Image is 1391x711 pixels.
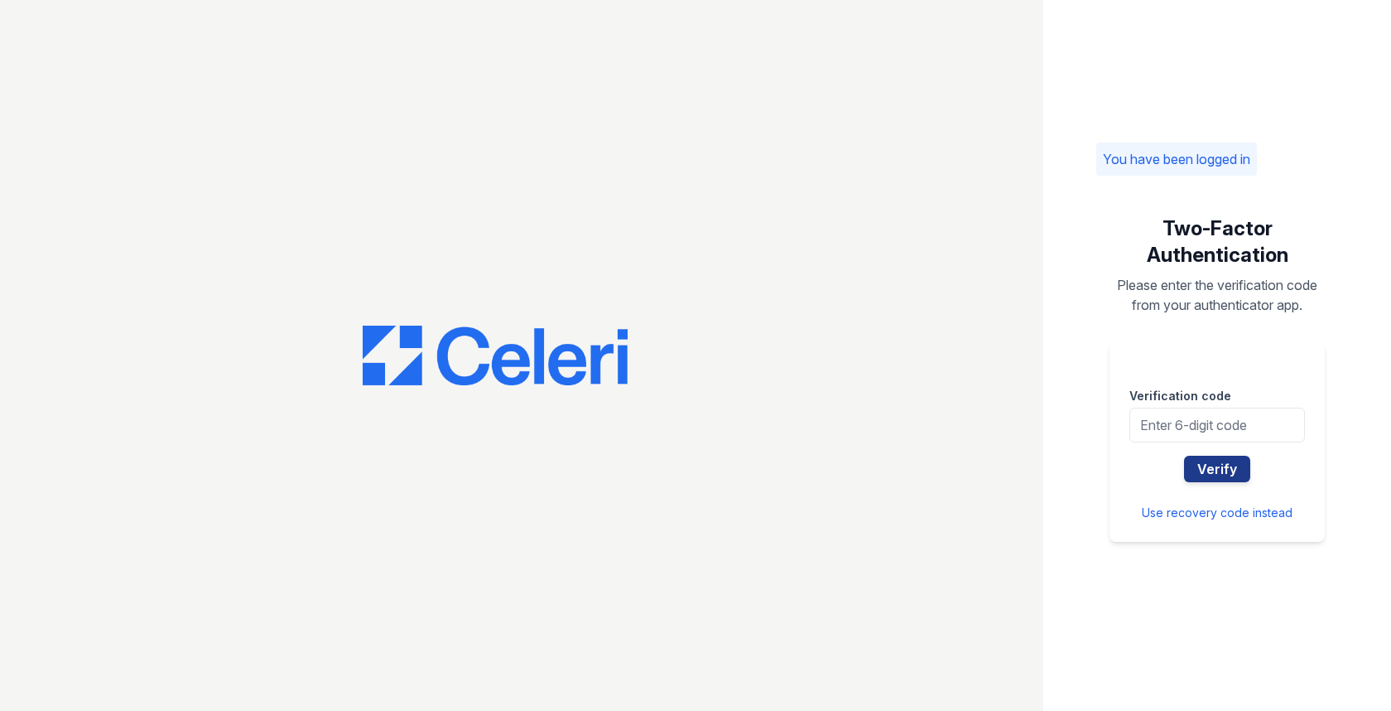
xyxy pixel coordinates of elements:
[1129,388,1231,404] label: Verification code
[363,326,628,385] img: CE_Logo_Blue-a8612792a0a2168367f1c8372b55b34899dd931a85d93a1a3d3e32e68fde9ad4.png
[1129,408,1305,443] input: Enter 6-digit code
[1184,456,1250,482] button: Verify
[1109,215,1325,268] h1: Two-Factor Authentication
[1109,275,1325,315] p: Please enter the verification code from your authenticator app.
[1103,149,1250,169] p: You have been logged in
[1142,505,1292,520] a: Use recovery code instead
